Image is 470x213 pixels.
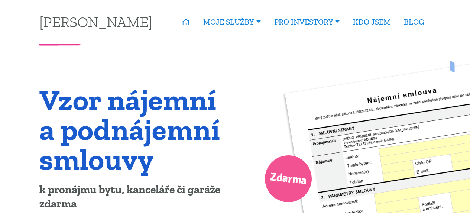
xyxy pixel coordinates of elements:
[39,14,152,29] a: [PERSON_NAME]
[39,85,230,174] h1: Vzor nájemní a podnájemní smlouvy
[397,13,431,30] a: BLOG
[39,183,230,211] p: k pronájmu bytu, kanceláře či garáže zdarma
[269,167,308,191] span: Zdarma
[268,13,346,30] a: PRO INVESTORY
[197,13,267,30] a: MOJE SLUŽBY
[346,13,397,30] a: KDO JSEM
